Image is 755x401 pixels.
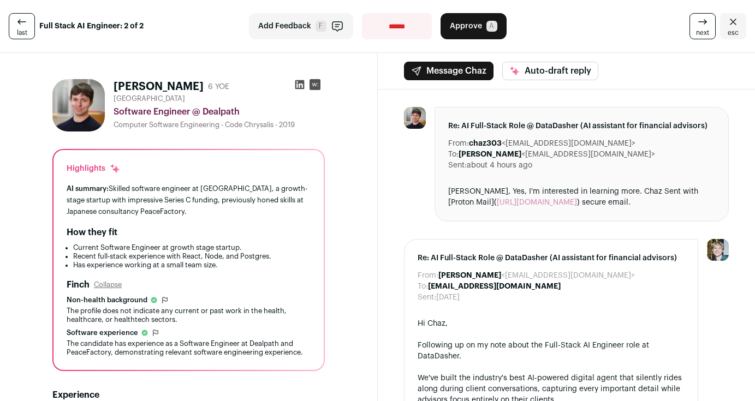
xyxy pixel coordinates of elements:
[52,79,105,131] img: afaf050dcacc5e92955a53eb496f65ff2aab805a32577c83e55316a839628259
[404,62,494,80] button: Message Chaz
[448,121,716,131] span: Re: AI Full-Stack Role @ DataDasher (AI assistant for financial advisors)
[497,199,577,206] a: [URL][DOMAIN_NAME]
[428,283,561,290] b: [EMAIL_ADDRESS][DOMAIN_NAME]
[316,21,326,32] span: F
[67,163,121,174] div: Highlights
[208,81,229,92] div: 6 YOE
[448,149,459,160] dt: To:
[469,140,502,147] b: chaz303
[459,149,655,160] dd: <[EMAIL_ADDRESS][DOMAIN_NAME]>
[418,253,685,264] span: Re: AI Full-Stack Role @ DataDasher (AI assistant for financial advisors)
[448,160,467,171] dt: Sent:
[486,21,497,32] span: A
[67,296,147,304] span: Non-health background
[707,239,729,261] img: 6494470-medium_jpg
[67,183,311,217] div: Skilled software engineer at [GEOGRAPHIC_DATA], a growth-stage startup with impressive Series C f...
[467,160,532,171] dd: about 4 hours ago
[9,13,35,39] a: last
[441,13,507,39] button: Approve A
[448,186,716,208] div: [PERSON_NAME], Yes, I'm interested in learning more. Chaz Sent with [Proton Mail]( ) secure email.
[404,107,426,129] img: afaf050dcacc5e92955a53eb496f65ff2aab805a32577c83e55316a839628259
[418,270,438,281] dt: From:
[39,21,144,32] strong: Full Stack AI Engineer: 2 of 2
[469,138,635,149] dd: <[EMAIL_ADDRESS][DOMAIN_NAME]>
[73,252,311,261] li: Recent full-stack experience with React, Node, and Postgres.
[450,21,482,32] span: Approve
[438,270,635,281] dd: <[EMAIL_ADDRESS][DOMAIN_NAME]>
[67,278,90,291] h2: Finch
[418,318,685,329] div: Hi Chaz,
[67,307,311,324] div: The profile does not indicate any current or past work in the health, healthcare, or healthtech s...
[438,272,501,279] b: [PERSON_NAME]
[67,328,138,337] span: Software experience
[502,62,598,80] button: Auto-draft reply
[728,28,739,37] span: esc
[696,28,709,37] span: next
[67,185,109,192] span: AI summary:
[114,105,325,118] div: Software Engineer @ Dealpath
[114,121,325,129] div: Computer Software Engineering - Code Chrysalis - 2019
[448,138,469,149] dt: From:
[94,280,122,289] button: Collapse
[258,21,311,32] span: Add Feedback
[114,94,185,103] span: [GEOGRAPHIC_DATA]
[720,13,746,39] a: Close
[17,28,27,37] span: last
[67,339,311,357] div: The candidate has experience as a Software Engineer at Dealpath and PeaceFactory, demonstrating r...
[73,243,311,252] li: Current Software Engineer at growth stage startup.
[418,340,685,362] div: Following up on my note about the Full-Stack AI Engineer role at DataDasher.
[114,79,204,94] h1: [PERSON_NAME]
[249,13,353,39] button: Add Feedback F
[73,261,311,270] li: Has experience working at a small team size.
[67,226,117,239] h2: How they fit
[689,13,716,39] a: next
[418,292,436,303] dt: Sent:
[436,292,460,303] dd: [DATE]
[459,151,521,158] b: [PERSON_NAME]
[418,281,428,292] dt: To:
